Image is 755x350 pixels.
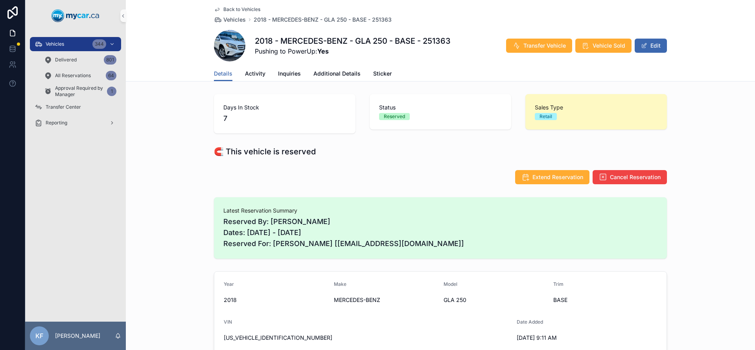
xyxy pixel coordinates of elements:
span: MERCEDES-BENZ [334,296,438,304]
a: Back to Vehicles [214,6,260,13]
span: Additional Details [313,70,361,78]
span: Date Added [517,319,543,325]
a: Vehicles344 [30,37,121,51]
h1: 2018 - MERCEDES-BENZ - GLA 250 - BASE - 251363 [255,35,451,46]
a: Additional Details [313,67,361,82]
span: All Reservations [55,72,91,79]
span: Reserved By: [PERSON_NAME] Dates: [DATE] - [DATE] Reserved For: [PERSON_NAME] [[EMAIL_ADDRESS][DO... [223,216,657,249]
a: Activity [245,67,265,82]
button: Edit [635,39,667,53]
div: Reserved [384,113,405,120]
span: GLA 250 [444,296,547,304]
span: Make [334,281,346,287]
span: Year [224,281,234,287]
span: BASE [553,296,657,304]
button: Transfer Vehicle [506,39,572,53]
span: 2018 [224,296,328,304]
span: Trim [553,281,563,287]
a: Inquiries [278,67,301,82]
span: Reporting [46,120,67,126]
a: Transfer Center [30,100,121,114]
a: Delivered801 [39,53,121,67]
span: Latest Reservation Summary [223,207,657,215]
span: [US_VEHICLE_IDENTIFICATION_NUMBER] [224,334,510,342]
span: Details [214,70,232,78]
a: All Reservations64 [39,69,121,83]
span: Vehicles [46,41,64,47]
span: Days In Stock [223,104,346,111]
span: VIN [224,319,232,325]
button: Cancel Reservation [593,170,667,184]
span: Sales Type [535,104,657,111]
span: Status [379,104,502,111]
span: 7 [223,113,346,124]
div: 64 [106,71,116,80]
a: Approval Required by Manager1 [39,84,121,98]
span: Approval Required by Manager [55,85,104,98]
a: Vehicles [214,16,246,24]
button: Vehicle Sold [575,39,632,53]
span: Pushing to PowerUp: [255,46,451,56]
button: Extend Reservation [515,170,589,184]
span: Model [444,281,457,287]
div: Retail [540,113,552,120]
div: 344 [92,39,106,49]
p: [PERSON_NAME] [55,332,100,340]
div: 801 [104,55,116,65]
strong: Yes [317,47,329,55]
h1: 🧲 This vehicle is reserved [214,146,316,157]
span: Vehicles [223,16,246,24]
span: Delivered [55,57,77,63]
span: Back to Vehicles [223,6,260,13]
span: [DATE] 9:11 AM [517,334,621,342]
span: Sticker [373,70,392,78]
span: Cancel Reservation [610,173,661,181]
span: Extend Reservation [532,173,583,181]
span: Transfer Center [46,104,81,110]
a: 2018 - MERCEDES-BENZ - GLA 250 - BASE - 251363 [254,16,392,24]
span: Vehicle Sold [593,42,625,50]
a: Sticker [373,67,392,82]
div: 1 [107,87,116,96]
span: KF [35,331,43,341]
span: Inquiries [278,70,301,78]
a: Details [214,67,232,81]
a: Reporting [30,116,121,130]
span: Transfer Vehicle [523,42,566,50]
div: scrollable content [25,31,126,140]
span: Activity [245,70,265,78]
img: App logo [52,9,99,22]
